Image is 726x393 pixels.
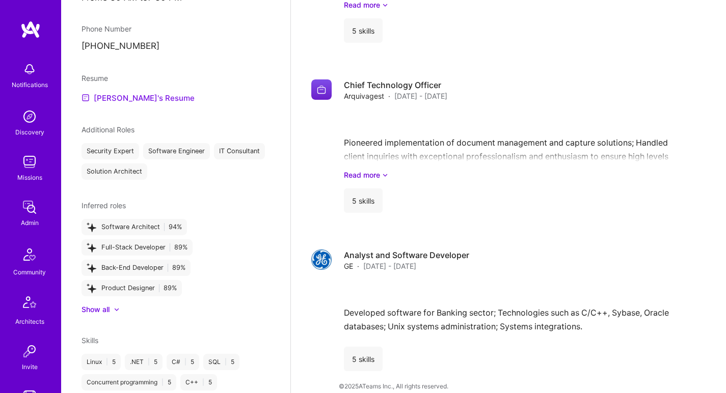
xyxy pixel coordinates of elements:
[344,91,384,101] span: Arquivagest
[17,172,42,183] div: Missions
[344,79,447,91] h4: Chief Technology Officer
[344,170,685,180] a: Read more
[344,347,383,371] div: 5 skills
[382,170,388,180] i: icon ArrowDownSecondaryDark
[82,239,193,256] div: Full-Stack Developer 89%
[363,261,416,271] span: [DATE] - [DATE]
[344,18,383,43] div: 5 skills
[82,125,135,134] span: Additional Roles
[394,91,447,101] span: [DATE] - [DATE]
[180,374,217,390] div: C++ 5
[106,358,108,366] span: |
[344,249,469,261] h4: Analyst and Software Developer
[13,267,46,277] div: Community
[15,127,44,137] div: Discovery
[82,336,98,345] span: Skills
[82,74,108,82] span: Resume
[203,354,239,370] div: SQL 5
[82,201,126,210] span: Inferred roles
[214,143,265,159] div: IT Consultant
[19,152,40,172] img: teamwork
[357,261,359,271] span: ·
[82,163,147,180] div: Solution Architect
[22,361,38,372] div: Invite
[20,20,41,39] img: logo
[311,79,332,100] img: Company logo
[225,358,227,366] span: |
[167,354,199,370] div: C# 5
[12,79,48,90] div: Notifications
[162,378,164,386] span: |
[17,292,42,316] img: Architects
[82,94,90,102] img: Resume
[15,316,44,327] div: Architects
[82,92,195,104] a: [PERSON_NAME]'s Resume
[125,354,163,370] div: .NET 5
[19,106,40,127] img: discovery
[87,263,96,272] i: icon StarsPurple
[184,358,186,366] span: |
[19,197,40,217] img: admin teamwork
[82,24,131,33] span: Phone Number
[87,222,96,232] i: icon StarsPurple
[148,358,150,366] span: |
[82,280,182,296] div: Product Designer 89%
[82,260,191,276] div: Back-End Developer 89%
[344,188,383,213] div: 5 skills
[21,217,39,228] div: Admin
[388,91,390,101] span: ·
[82,354,121,370] div: Linux 5
[87,283,96,293] i: icon StarsPurple
[82,219,187,235] div: Software Architect 94%
[344,261,353,271] span: GE
[82,374,176,390] div: Concurrent programming 5
[202,378,204,386] span: |
[143,143,210,159] div: Software Engineer
[17,242,42,267] img: Community
[82,304,110,315] div: Show all
[19,59,40,79] img: bell
[82,143,139,159] div: Security Expert
[19,341,40,361] img: Invite
[311,249,332,270] img: Company logo
[82,40,270,52] p: [PHONE_NUMBER]
[87,242,96,252] i: icon StarsPurple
